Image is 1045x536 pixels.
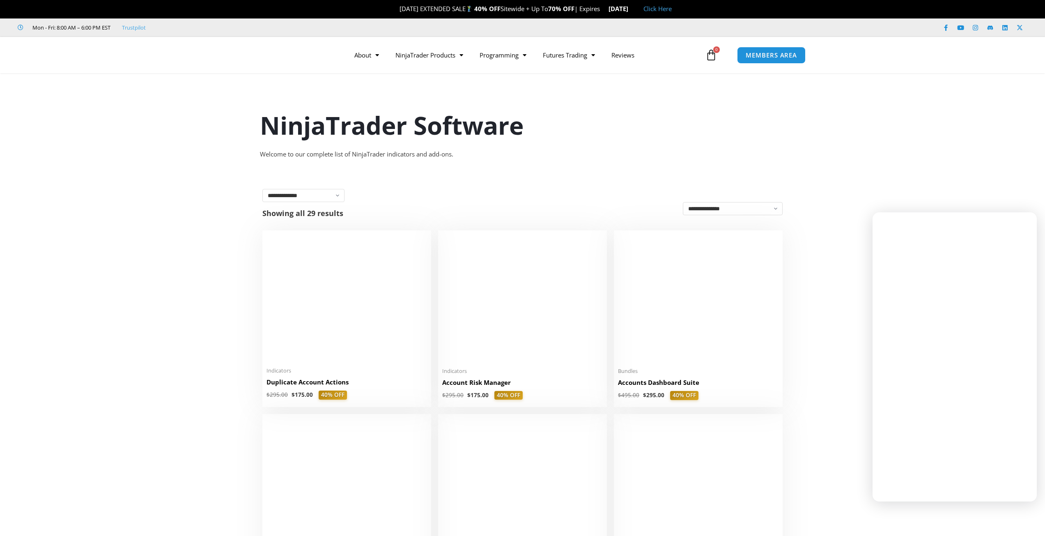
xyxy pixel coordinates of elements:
bdi: 295.00 [266,391,288,398]
strong: 70% OFF [548,5,574,13]
a: Account Risk Manager [442,378,603,391]
img: 🏭 [629,6,635,12]
bdi: 295.00 [442,391,464,399]
span: $ [467,391,471,399]
span: Bundles [618,368,779,375]
img: ⌛ [600,6,606,12]
span: Indicators [442,368,603,375]
span: Indicators [266,367,427,374]
h2: Account Risk Manager [442,378,603,387]
strong: 40% OFF [474,5,501,13]
h2: Accounts Dashboard Suite [618,378,779,387]
span: Mon - Fri: 8:00 AM – 6:00 PM EST [30,23,110,32]
img: 🎉 [393,6,399,12]
nav: Menu [346,46,703,64]
span: 40% OFF [494,391,523,400]
select: Shop order [683,202,783,215]
span: 0 [713,46,720,53]
a: Futures Trading [535,46,603,64]
img: Accounts Dashboard Suite [618,235,779,363]
span: [DATE] EXTENDED SALE Sitewide + Up To | Expires [391,5,609,13]
a: Programming [471,46,535,64]
img: LogoAI | Affordable Indicators – NinjaTrader [228,40,317,70]
a: 0 [693,43,729,67]
a: Accounts Dashboard Suite [618,378,779,391]
div: Welcome to our complete list of NinjaTrader indicators and add-ons. [260,149,785,160]
span: $ [292,391,295,398]
a: NinjaTrader Products [387,46,471,64]
strong: [DATE] [609,5,635,13]
a: Click Here [643,5,672,13]
iframe: Intercom live chat [873,212,1037,501]
img: Account Risk Manager [442,235,603,362]
img: Duplicate Account Actions [266,235,427,362]
bdi: 495.00 [618,391,639,399]
span: 40% OFF [670,391,698,400]
a: MEMBERS AREA [737,47,806,64]
iframe: Intercom live chat [1017,508,1037,528]
p: Showing all 29 results [262,209,343,217]
a: Duplicate Account Actions [266,378,427,391]
span: $ [643,391,646,399]
a: Reviews [603,46,643,64]
h2: Duplicate Account Actions [266,378,427,386]
a: About [346,46,387,64]
span: $ [442,391,446,399]
span: $ [266,391,270,398]
bdi: 175.00 [292,391,313,398]
span: MEMBERS AREA [746,52,797,58]
bdi: 295.00 [643,391,664,399]
a: Trustpilot [122,23,146,32]
span: $ [618,391,621,399]
img: 🏌️‍♂️ [466,6,472,12]
bdi: 175.00 [467,391,489,399]
span: 40% OFF [319,391,347,400]
h1: NinjaTrader Software [260,108,785,143]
